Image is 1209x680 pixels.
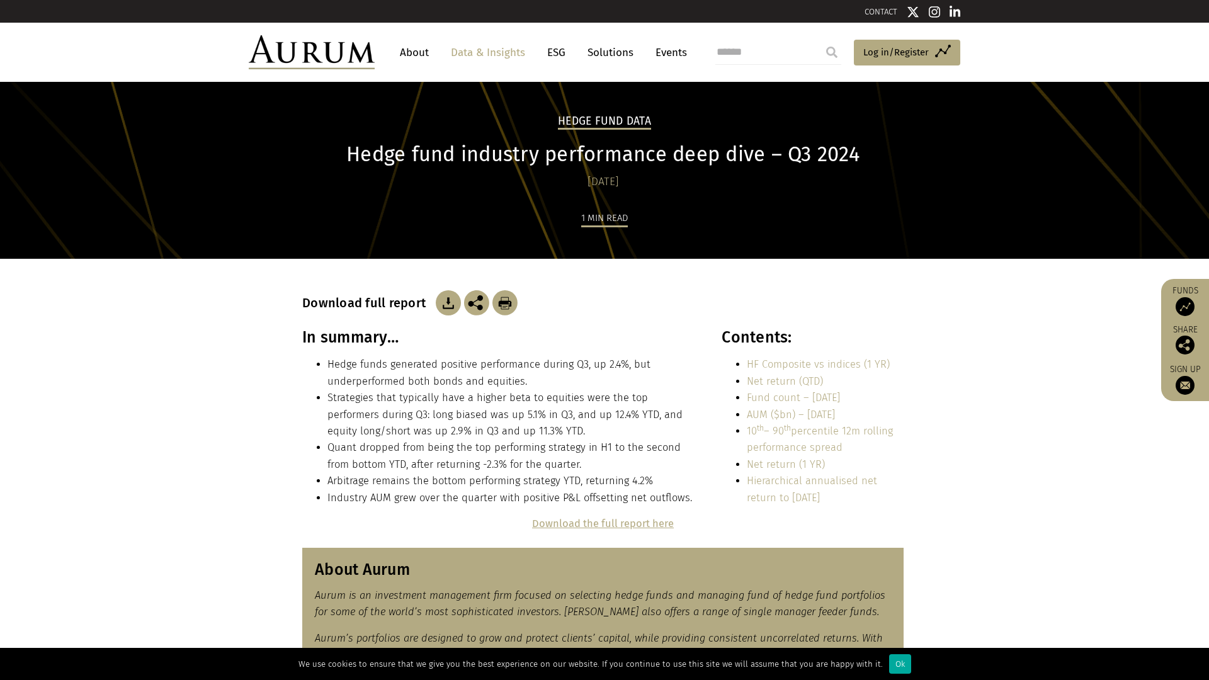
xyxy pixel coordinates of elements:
[907,6,919,18] img: Twitter icon
[315,589,885,618] em: Aurum is an investment management firm focused on selecting hedge funds and managing fund of hedg...
[747,409,835,421] a: AUM ($bn) – [DATE]
[445,41,531,64] a: Data & Insights
[747,425,893,453] a: 10th– 90thpercentile 12m rolling performance spread
[747,458,825,470] a: Net return (1 YR)
[302,328,694,347] h3: In summary…
[302,173,904,191] div: [DATE]
[889,654,911,674] div: Ok
[249,35,375,69] img: Aurum
[747,392,840,404] a: Fund count – [DATE]
[315,632,883,677] em: Aurum’s portfolios are designed to grow and protect clients’ capital, while providing consistent ...
[950,6,961,18] img: Linkedin icon
[327,390,694,439] li: Strategies that typically have a higher beta to equities were the top performers during Q3: long ...
[492,290,518,315] img: Download Article
[854,40,960,66] a: Log in/Register
[464,290,489,315] img: Share this post
[784,423,791,433] sup: th
[302,295,433,310] h3: Download full report
[394,41,435,64] a: About
[327,473,694,489] li: Arbitrage remains the bottom performing strategy YTD, returning 4.2%
[747,475,877,503] a: Hierarchical annualised net return to [DATE]
[1167,364,1203,395] a: Sign up
[929,6,940,18] img: Instagram icon
[581,41,640,64] a: Solutions
[722,328,904,347] h3: Contents:
[1167,326,1203,354] div: Share
[532,518,674,530] a: Download the full report here
[327,356,694,390] li: Hedge funds generated positive performance during Q3, up 2.4%, but underperformed both bonds and ...
[315,560,891,579] h3: About Aurum
[649,41,687,64] a: Events
[1176,297,1195,316] img: Access Funds
[1176,336,1195,354] img: Share this post
[327,490,694,506] li: Industry AUM grew over the quarter with positive P&L offsetting net outflows.
[1167,285,1203,316] a: Funds
[581,210,628,227] div: 1 min read
[302,142,904,167] h1: Hedge fund industry performance deep dive – Q3 2024
[436,290,461,315] img: Download Article
[819,40,844,65] input: Submit
[747,358,890,370] a: HF Composite vs indices (1 YR)
[327,439,694,473] li: Quant dropped from being the top performing strategy in H1 to the second from bottom YTD, after r...
[1176,376,1195,395] img: Sign up to our newsletter
[747,375,823,387] a: Net return (QTD)
[541,41,572,64] a: ESG
[865,7,897,16] a: CONTACT
[558,115,651,130] h2: Hedge Fund Data
[757,423,764,433] sup: th
[863,45,929,60] span: Log in/Register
